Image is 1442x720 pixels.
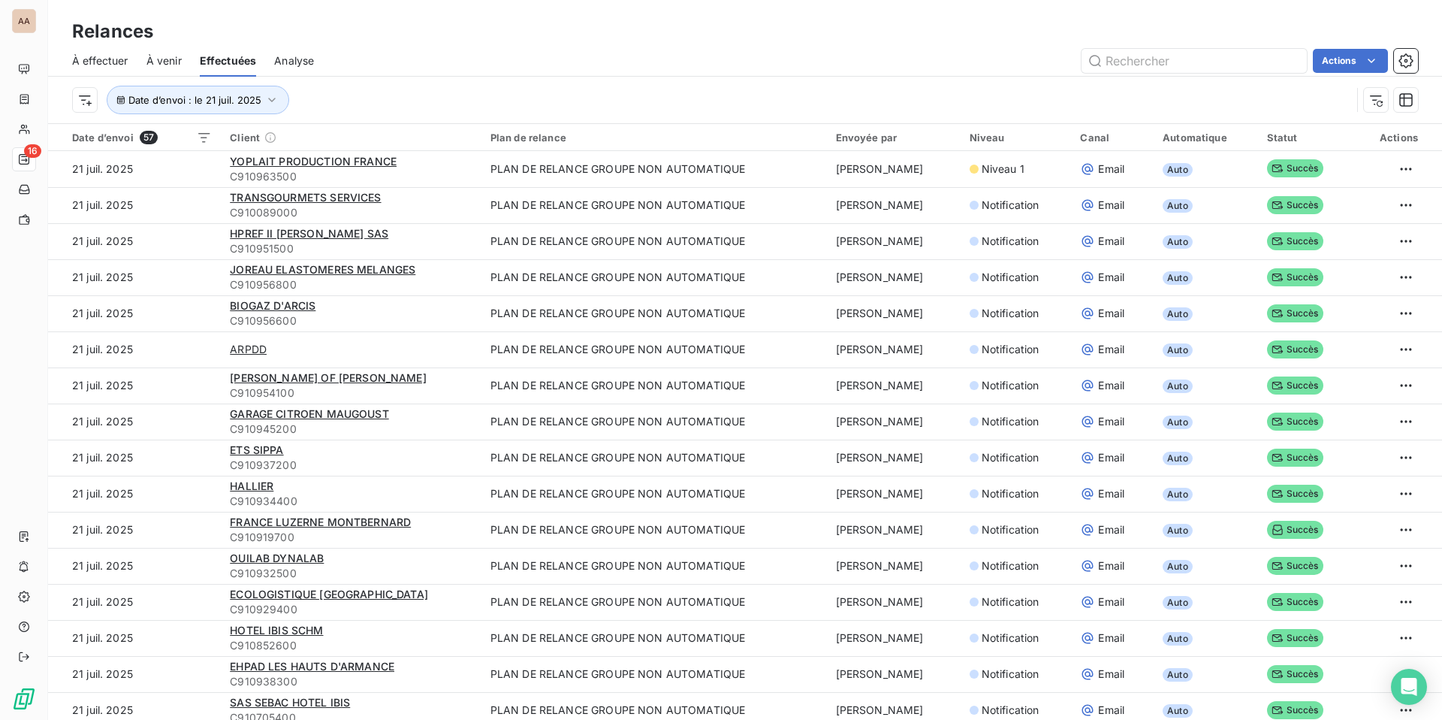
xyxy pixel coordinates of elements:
span: HOTEL IBIS SCHM [230,624,323,637]
span: Succès [1267,232,1323,250]
img: Logo LeanPay [12,687,36,711]
td: 21 juil. 2025 [48,368,221,404]
span: Email [1098,667,1124,682]
span: YOPLAIT PRODUCTION FRANCE [230,155,397,168]
span: Notification [982,703,1039,718]
span: Email [1098,558,1124,573]
div: Niveau [970,132,1063,144]
span: Auto [1163,668,1193,682]
span: Notification [982,414,1039,429]
span: Notification [982,342,1039,357]
td: [PERSON_NAME] [827,259,961,295]
span: Email [1098,631,1124,646]
span: Auto [1163,524,1193,537]
span: À venir [146,53,182,68]
span: Notification [982,450,1039,465]
span: Succès [1267,159,1323,177]
span: Email [1098,198,1124,213]
span: Email [1098,378,1124,393]
span: ETS SIPPA [230,443,283,456]
td: PLAN DE RELANCE GROUPE NON AUTOMATIQUE [481,656,827,692]
span: Succès [1267,521,1323,539]
span: À effectuer [72,53,128,68]
td: [PERSON_NAME] [827,656,961,692]
span: Email [1098,486,1124,501]
td: 21 juil. 2025 [48,259,221,295]
span: C910929400 [230,602,472,617]
span: Analyse [274,53,314,68]
span: Email [1098,522,1124,537]
td: [PERSON_NAME] [827,295,961,331]
span: [PERSON_NAME] OF [PERSON_NAME] [230,371,427,384]
span: Auto [1163,271,1193,285]
span: Email [1098,162,1124,177]
span: EHPAD LES HAUTS D'ARMANCE [230,660,394,673]
td: [PERSON_NAME] [827,331,961,368]
span: HALLIER [230,479,273,492]
span: Auto [1163,380,1193,393]
span: Succès [1267,196,1323,214]
td: PLAN DE RELANCE GROUPE NON AUTOMATIQUE [481,440,827,476]
span: C910852600 [230,638,472,653]
span: Auto [1163,632,1193,646]
div: Statut [1267,132,1343,144]
span: C910934400 [230,494,472,509]
span: JOREAU ELASTOMERES MELANGES [230,263,415,276]
span: Succès [1267,413,1323,431]
span: Auto [1163,596,1193,610]
td: 21 juil. 2025 [48,656,221,692]
span: Notification [982,378,1039,393]
span: Effectuées [200,53,257,68]
span: Email [1098,703,1124,718]
span: Email [1098,306,1124,321]
td: [PERSON_NAME] [827,368,961,404]
td: [PERSON_NAME] [827,404,961,440]
td: 21 juil. 2025 [48,223,221,259]
td: 21 juil. 2025 [48,295,221,331]
td: [PERSON_NAME] [827,620,961,656]
td: 21 juil. 2025 [48,187,221,223]
span: Email [1098,594,1124,610]
td: PLAN DE RELANCE GROUPE NON AUTOMATIQUE [481,331,827,368]
span: Succès [1267,629,1323,647]
span: Auto [1163,235,1193,249]
div: Actions [1361,132,1418,144]
span: Notification [982,306,1039,321]
span: Succès [1267,665,1323,683]
td: PLAN DE RELANCE GROUPE NON AUTOMATIQUE [481,548,827,584]
span: Notification [982,631,1039,646]
span: Email [1098,342,1124,357]
td: PLAN DE RELANCE GROUPE NON AUTOMATIQUE [481,259,827,295]
span: Niveau 1 [982,162,1024,177]
td: 21 juil. 2025 [48,620,221,656]
span: C910938300 [230,674,472,689]
span: Notification [982,486,1039,501]
span: Notification [982,594,1039,610]
span: Notification [982,667,1039,682]
td: PLAN DE RELANCE GROUPE NON AUTOMATIQUE [481,620,827,656]
span: SAS SEBAC HOTEL IBIS [230,696,350,709]
button: Date d’envoi : le 21 juil. 2025 [107,86,289,114]
td: [PERSON_NAME] [827,548,961,584]
span: TRANSGOURMETS SERVICES [230,191,381,204]
td: PLAN DE RELANCE GROUPE NON AUTOMATIQUE [481,584,827,620]
span: Succès [1267,557,1323,575]
span: ARPDD [230,342,267,357]
td: [PERSON_NAME] [827,151,961,187]
span: Succès [1267,701,1323,719]
span: Auto [1163,343,1193,357]
span: Succès [1267,268,1323,286]
td: 21 juil. 2025 [48,512,221,548]
span: FRANCE LUZERNE MONTBERNARD [230,516,411,528]
span: Succès [1267,304,1323,322]
div: Plan de relance [490,132,818,144]
td: PLAN DE RELANCE GROUPE NON AUTOMATIQUE [481,187,827,223]
td: 21 juil. 2025 [48,476,221,512]
td: [PERSON_NAME] [827,476,961,512]
td: [PERSON_NAME] [827,584,961,620]
span: Auto [1163,199,1193,213]
div: Date d’envoi [72,131,212,144]
span: Email [1098,450,1124,465]
span: Auto [1163,704,1193,718]
span: Auto [1163,452,1193,465]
